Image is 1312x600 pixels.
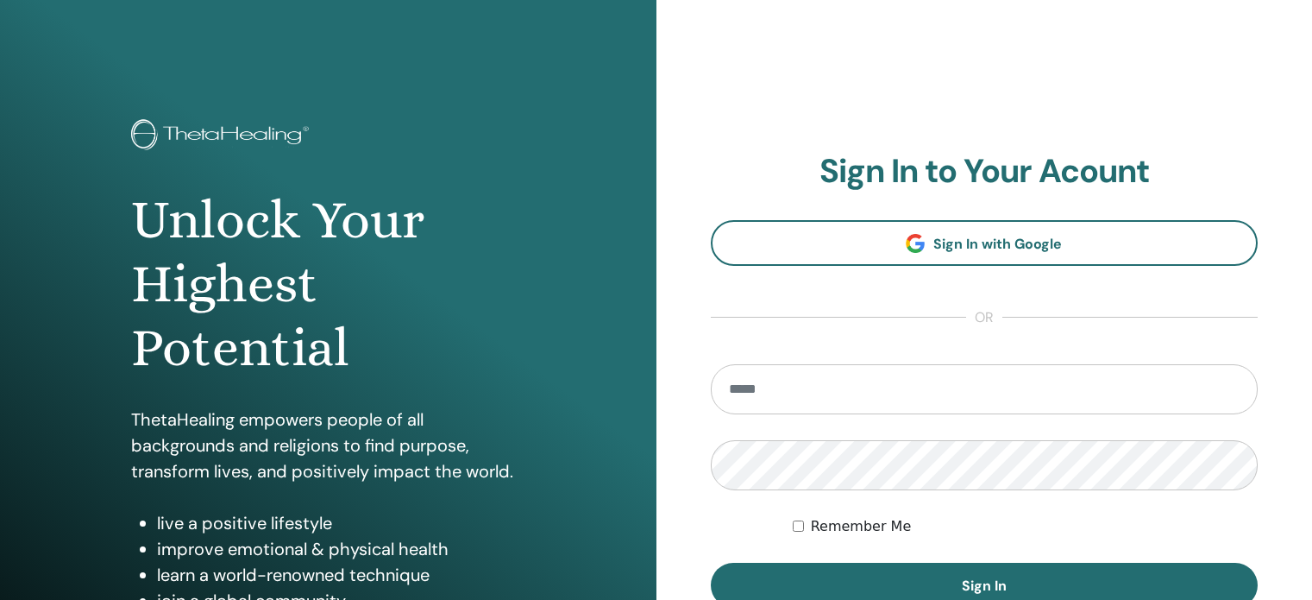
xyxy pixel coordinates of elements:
[157,536,525,562] li: improve emotional & physical health
[793,516,1258,537] div: Keep me authenticated indefinitely or until I manually logout
[711,220,1259,266] a: Sign In with Google
[966,307,1002,328] span: or
[157,562,525,588] li: learn a world-renowned technique
[157,510,525,536] li: live a positive lifestyle
[131,407,525,484] p: ThetaHealing empowers people of all backgrounds and religions to find purpose, transform lives, a...
[711,152,1259,192] h2: Sign In to Your Acount
[962,577,1007,595] span: Sign In
[933,235,1062,253] span: Sign In with Google
[131,188,525,381] h1: Unlock Your Highest Potential
[811,516,912,537] label: Remember Me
